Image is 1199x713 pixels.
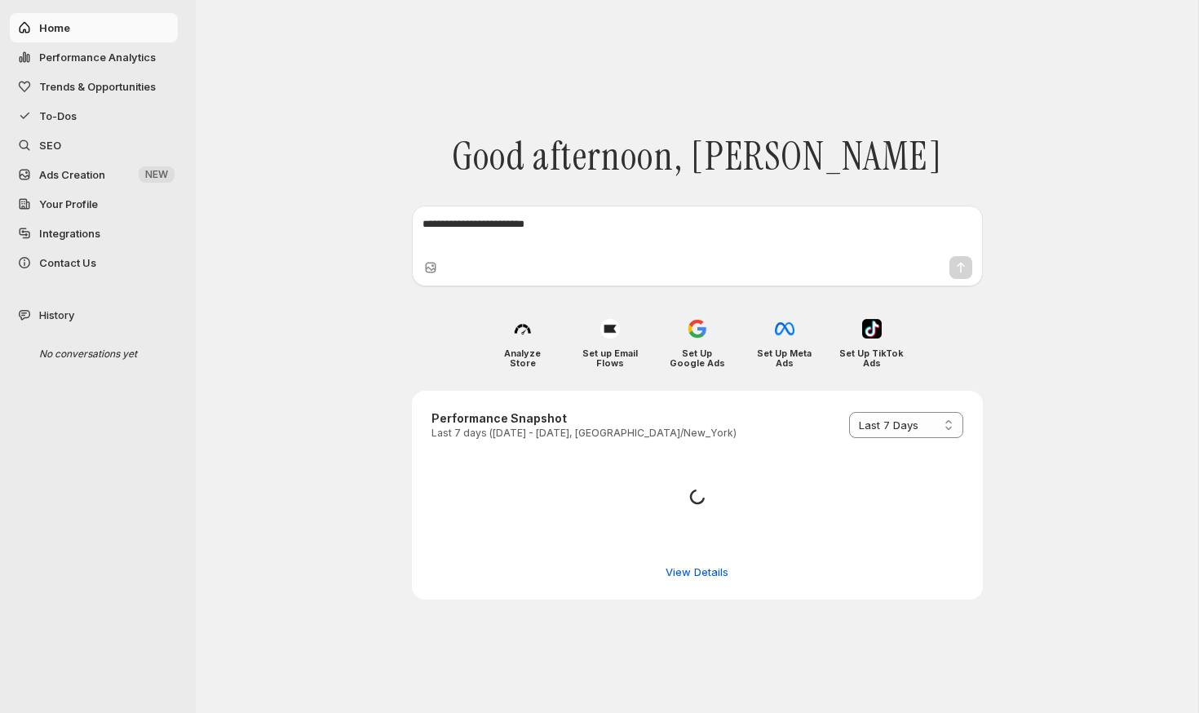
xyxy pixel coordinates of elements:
[39,307,74,323] span: History
[39,51,156,64] span: Performance Analytics
[10,131,178,160] a: SEO
[775,319,794,339] img: Set Up Meta Ads icon
[688,319,707,339] img: Set Up Google Ads icon
[39,21,70,34] span: Home
[10,160,178,189] button: Ads Creation
[10,42,178,72] button: Performance Analytics
[145,168,168,181] span: NEW
[39,227,100,240] span: Integrations
[490,348,555,368] h4: Analyze Store
[666,564,728,580] span: View Details
[39,168,105,181] span: Ads Creation
[431,427,737,440] p: Last 7 days ([DATE] - [DATE], [GEOGRAPHIC_DATA]/New_York)
[10,248,178,277] button: Contact Us
[39,139,61,152] span: SEO
[665,348,729,368] h4: Set Up Google Ads
[39,109,77,122] span: To-Dos
[423,259,439,276] button: Upload image
[752,348,816,368] h4: Set Up Meta Ads
[656,559,738,585] button: View detailed performance
[452,133,942,180] span: Good afternoon, [PERSON_NAME]
[600,319,620,339] img: Set up Email Flows icon
[577,348,642,368] h4: Set up Email Flows
[513,319,533,339] img: Analyze Store icon
[10,72,178,101] button: Trends & Opportunities
[862,319,882,339] img: Set Up TikTok Ads icon
[10,13,178,42] button: Home
[10,101,178,131] button: To-Dos
[39,256,96,269] span: Contact Us
[26,339,181,369] div: No conversations yet
[839,348,904,368] h4: Set Up TikTok Ads
[10,219,178,248] a: Integrations
[39,197,98,210] span: Your Profile
[10,189,178,219] a: Your Profile
[39,80,156,93] span: Trends & Opportunities
[431,410,737,427] h3: Performance Snapshot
